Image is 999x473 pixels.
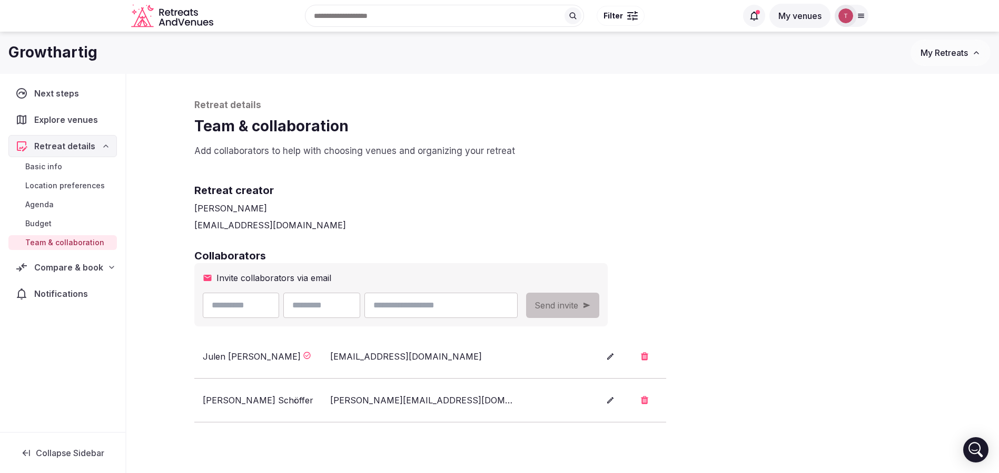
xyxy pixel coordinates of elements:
[131,4,215,28] svg: Retreats and Venues company logo
[194,202,932,215] div: [PERSON_NAME]
[194,219,932,231] div: [EMAIL_ADDRESS][DOMAIN_NAME]
[25,180,105,191] span: Location preferences
[911,40,991,66] button: My Retreats
[330,350,517,363] div: [EMAIL_ADDRESS][DOMAIN_NAME]
[194,99,932,112] p: Retreat details
[34,140,95,152] span: Retreat details
[8,235,117,250] a: Team & collaboration
[535,299,578,312] span: Send invite
[330,394,517,407] div: [PERSON_NAME][EMAIL_ADDRESS][DOMAIN_NAME]
[8,283,117,305] a: Notifications
[526,293,599,318] button: Send invite
[194,116,932,137] h1: Team & collaboration
[769,4,830,28] button: My venues
[203,394,313,407] div: [PERSON_NAME] Schöffer
[34,87,83,100] span: Next steps
[25,199,54,210] span: Agenda
[131,4,215,28] a: Visit the homepage
[8,441,117,465] button: Collapse Sidebar
[838,8,853,23] img: Thiago Martins
[194,145,932,158] p: Add collaborators to help with choosing venues and organizing your retreat
[203,350,301,363] div: Julen [PERSON_NAME]
[25,218,52,229] span: Budget
[8,159,117,174] a: Basic info
[34,287,92,300] span: Notifications
[8,216,117,231] a: Budget
[36,448,104,458] span: Collapse Sidebar
[25,161,62,172] span: Basic info
[604,11,623,21] span: Filter
[8,82,117,104] a: Next steps
[8,178,117,193] a: Location preferences
[34,261,103,274] span: Compare & book
[597,6,645,26] button: Filter
[34,113,102,126] span: Explore venues
[216,272,331,284] span: Invite collaborators via email
[194,183,932,198] h2: Retreat creator
[963,437,988,462] div: Open Intercom Messenger
[194,248,932,263] h2: Collaborators
[921,47,968,58] span: My Retreats
[8,109,117,131] a: Explore venues
[8,42,97,63] h1: Growthartig
[25,237,104,248] span: Team & collaboration
[8,197,117,212] a: Agenda
[769,11,830,21] a: My venues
